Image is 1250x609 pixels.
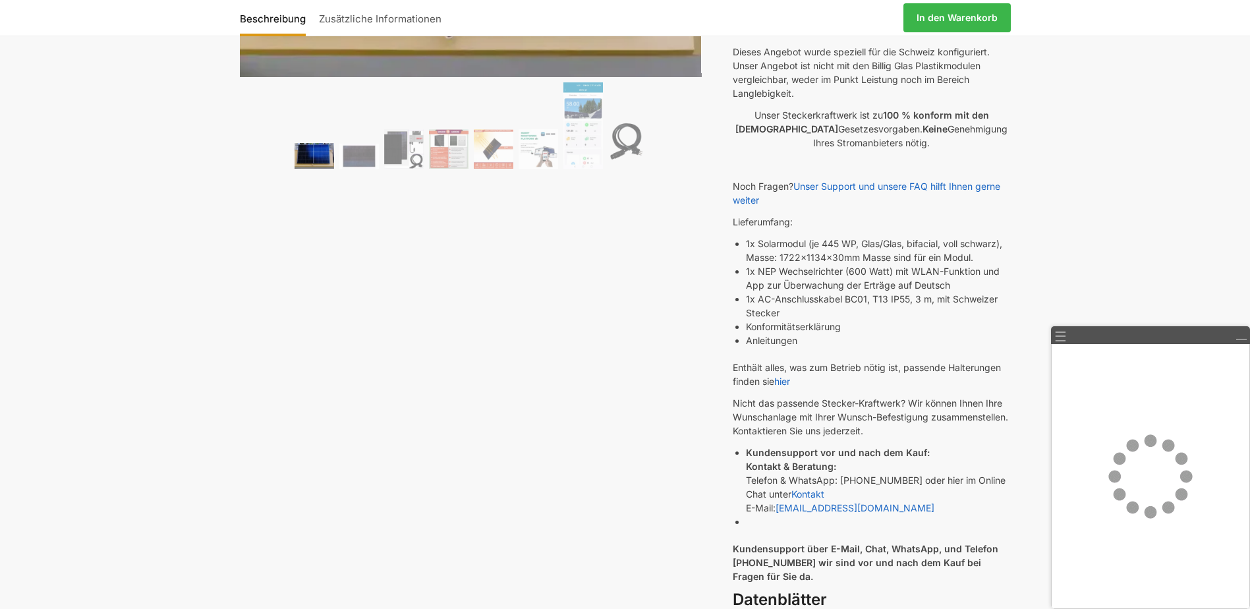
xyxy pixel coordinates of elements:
[746,264,1010,292] li: 1x NEP Wechselrichter (600 Watt) mit WLAN-Funktion und App zur Überwachung der Erträge auf Deutsch
[733,215,1010,229] p: Lieferumfang:
[1052,344,1249,608] iframe: Live Hilfe
[733,181,1000,206] a: Unser Support und unsere FAQ hilft Ihnen gerne weiter
[312,2,448,34] a: Zusätzliche Informationen
[746,447,930,458] strong: Kundensupport vor und nach dem Kauf:
[474,129,513,169] img: Bificial 30 % mehr Leistung
[608,116,648,169] img: Anschlusskabel-3meter
[746,333,1010,347] li: Anleitungen
[240,2,312,34] a: Beschreibung
[339,144,379,169] img: Balkonkraftwerk 445/600 Watt Bificial – Bild 2
[746,320,1010,333] li: Konformitätserklärung
[519,129,558,169] img: Balkonkraftwerk 445/600 Watt Bificial – Bild 6
[776,502,934,513] a: [EMAIL_ADDRESS][DOMAIN_NAME]
[563,82,603,168] img: NEPViewer App
[733,361,1010,388] p: Enthält alles, was zum Betrieb nötig ist, passende Halterungen finden sie
[903,3,1011,32] a: In den Warenkorb
[733,179,1010,207] p: Noch Fragen?
[733,543,998,582] strong: Kundensupport über E-Mail, Chat, WhatsApp, und Telefon [PHONE_NUMBER] wir sind vor und nach dem K...
[746,292,1010,320] li: 1x AC-Anschlusskabel BC01, T13 IP55, 3 m, mit Schweizer Stecker
[791,488,824,500] a: Kontakt
[733,45,1010,100] p: Dieses Angebot wurde speziell für die Schweiz konfiguriert. Unser Angebot ist nicht mit den Billi...
[1054,330,1067,343] a: ☰
[429,129,469,169] img: Wer billig kauft, kauft 2 mal.
[923,123,948,134] strong: Keine
[774,376,790,387] a: hier
[733,396,1010,438] p: Nicht das passende Stecker-Kraftwerk? Wir können Ihnen Ihre Wunschanlage mit Ihrer Wunsch-Befesti...
[295,143,334,168] img: Solaranlage für den kleinen Balkon
[746,461,836,472] strong: Kontakt & Beratung:
[1235,330,1247,341] a: Minimieren/Wiederherstellen
[746,237,1010,264] li: 1x Solarmodul (je 445 WP, Glas/Glas, bifacial, voll schwarz), Masse: 1722x1134x30mm Masse sind fü...
[746,446,1010,515] li: Telefon & WhatsApp: [PHONE_NUMBER] oder hier im Online Chat unter E-Mail:
[733,108,1010,150] p: Unser Steckerkraftwerk ist zu Gesetzesvorgaben. Genehmigung Ihres Stromanbieters nötig.
[384,129,424,169] img: Bificiales Hochleistungsmodul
